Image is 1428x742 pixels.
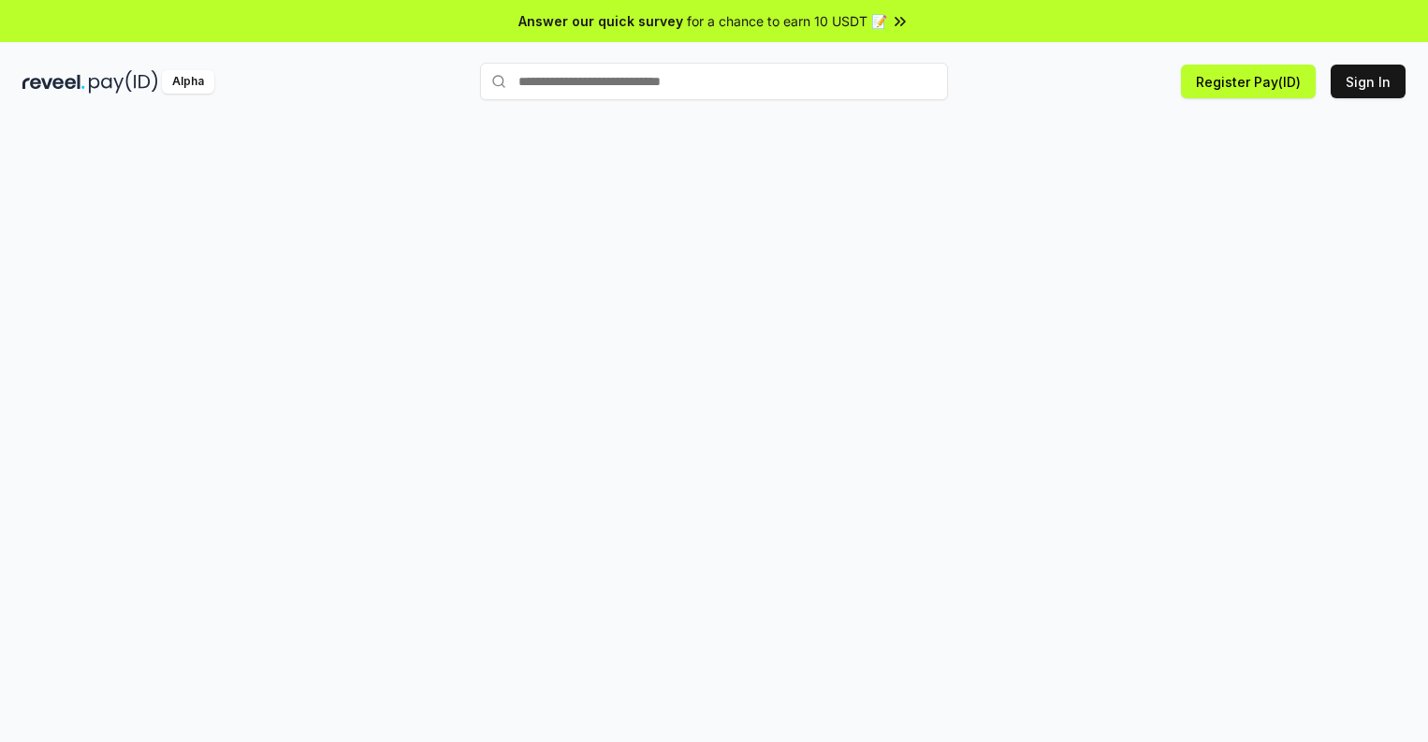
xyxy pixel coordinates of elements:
[1331,65,1406,98] button: Sign In
[22,70,85,94] img: reveel_dark
[687,11,887,31] span: for a chance to earn 10 USDT 📝
[518,11,683,31] span: Answer our quick survey
[1181,65,1316,98] button: Register Pay(ID)
[162,70,214,94] div: Alpha
[89,70,158,94] img: pay_id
